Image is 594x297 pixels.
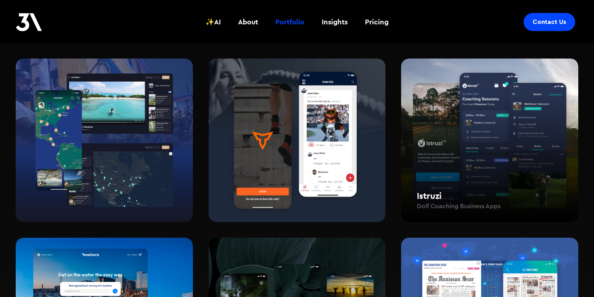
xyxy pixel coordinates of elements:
div: ✨AI [205,17,221,27]
h2: Istruzi [417,189,578,202]
a: Portfolio [271,7,309,37]
a: About [233,7,263,37]
h4: Golf Coaching Business Apps [417,202,500,211]
div: Pricing [365,17,389,27]
div: About [238,17,258,27]
a: Pricing [360,7,393,37]
div: Contact Us [533,18,566,26]
a: IstruziGolf Coaching Business Apps [401,59,578,222]
div: Portfolio [275,17,304,27]
a: Contact Us [524,13,575,31]
a: ✨AI [201,7,225,37]
a: Insights [317,7,352,37]
div: Insights [322,17,348,27]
